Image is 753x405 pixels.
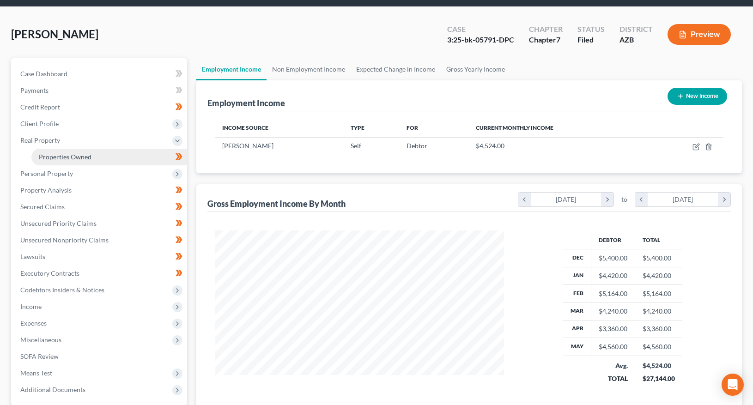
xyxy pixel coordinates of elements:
th: Jan [563,267,591,284]
span: [PERSON_NAME] [222,142,273,150]
span: to [621,195,627,204]
a: Unsecured Nonpriority Claims [13,232,187,248]
div: Open Intercom Messenger [722,374,744,396]
div: $4,560.00 [599,342,627,351]
span: Personal Property [20,169,73,177]
a: SOFA Review [13,348,187,365]
span: $4,524.00 [476,142,504,150]
a: Case Dashboard [13,66,187,82]
span: Current Monthly Income [476,124,553,131]
div: $27,144.00 [643,374,675,383]
span: Type [351,124,364,131]
td: $4,560.00 [635,338,682,356]
div: Avg. [599,361,628,370]
i: chevron_left [635,193,648,206]
span: Real Property [20,136,60,144]
span: For [407,124,418,131]
td: $5,164.00 [635,284,682,302]
span: Codebtors Insiders & Notices [20,286,104,294]
a: Executory Contracts [13,265,187,282]
span: Secured Claims [20,203,65,211]
a: Lawsuits [13,248,187,265]
th: Debtor [591,230,635,249]
span: Executory Contracts [20,269,79,277]
th: Apr [563,320,591,338]
div: Chapter [529,35,563,45]
div: TOTAL [599,374,628,383]
div: $3,360.00 [599,324,627,333]
div: $4,420.00 [599,271,627,280]
td: $5,400.00 [635,249,682,267]
span: Property Analysis [20,186,72,194]
span: Payments [20,86,49,94]
th: Total [635,230,682,249]
th: May [563,338,591,356]
span: Self [351,142,361,150]
a: Properties Owned [31,149,187,165]
td: $3,360.00 [635,320,682,338]
span: Unsecured Nonpriority Claims [20,236,109,244]
a: Employment Income [196,58,267,80]
div: Case [447,24,514,35]
button: New Income [668,88,727,105]
span: Lawsuits [20,253,45,260]
span: 7 [556,35,560,44]
span: SOFA Review [20,352,59,360]
div: AZB [619,35,653,45]
button: Preview [668,24,731,45]
span: Income Source [222,124,268,131]
div: [DATE] [531,193,601,206]
a: Gross Yearly Income [441,58,510,80]
td: $4,240.00 [635,302,682,320]
span: Additional Documents [20,386,85,393]
a: Expected Change in Income [351,58,441,80]
span: Debtor [407,142,427,150]
span: Means Test [20,369,52,377]
th: Dec [563,249,591,267]
span: Credit Report [20,103,60,111]
i: chevron_right [601,193,613,206]
div: Gross Employment Income By Month [207,198,346,209]
div: Filed [577,35,605,45]
a: Non Employment Income [267,58,351,80]
td: $4,420.00 [635,267,682,284]
span: Miscellaneous [20,336,61,344]
div: Employment Income [207,97,285,109]
div: Status [577,24,605,35]
div: Chapter [529,24,563,35]
span: Case Dashboard [20,70,67,78]
span: Expenses [20,319,47,327]
div: District [619,24,653,35]
a: Property Analysis [13,182,187,199]
div: $5,400.00 [599,254,627,263]
span: [PERSON_NAME] [11,27,98,41]
i: chevron_right [718,193,730,206]
a: Payments [13,82,187,99]
th: Mar [563,302,591,320]
div: $4,524.00 [643,361,675,370]
span: Unsecured Priority Claims [20,219,97,227]
div: [DATE] [648,193,718,206]
span: Income [20,302,42,310]
a: Secured Claims [13,199,187,215]
span: Client Profile [20,120,59,127]
a: Credit Report [13,99,187,115]
span: Properties Owned [39,153,91,161]
a: Unsecured Priority Claims [13,215,187,232]
div: $4,240.00 [599,307,627,316]
div: 3:25-bk-05791-DPC [447,35,514,45]
div: $5,164.00 [599,289,627,298]
th: Feb [563,284,591,302]
i: chevron_left [518,193,531,206]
